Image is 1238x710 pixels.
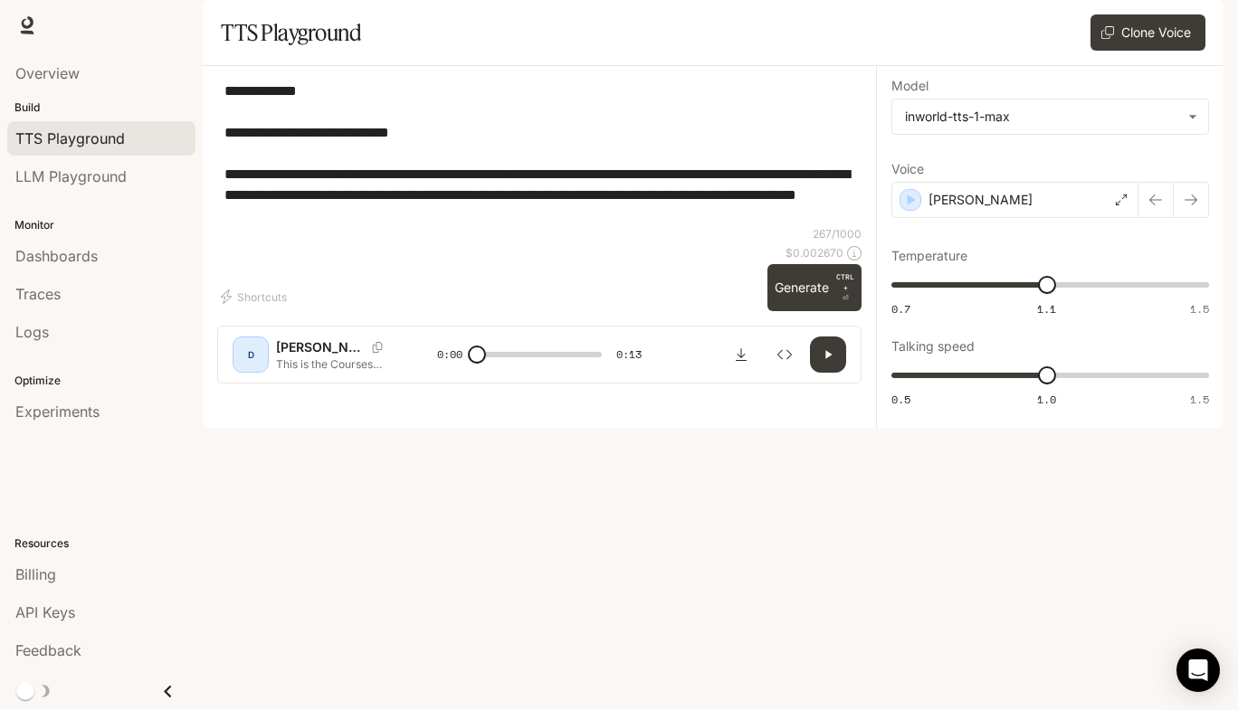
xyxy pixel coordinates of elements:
button: Download audio [723,336,759,373]
p: Model [891,80,928,92]
p: CTRL + [836,271,854,293]
div: D [236,340,265,369]
button: Inspect [767,336,803,373]
span: 1.1 [1037,301,1056,317]
button: Copy Voice ID [365,342,390,353]
div: Open Intercom Messenger [1176,648,1220,692]
button: Clone Voice [1090,14,1205,51]
span: 1.5 [1190,301,1209,317]
span: 0.7 [891,301,910,317]
h1: TTS Playground [221,14,361,51]
div: inworld-tts-1-max [892,99,1208,134]
p: [PERSON_NAME] [276,338,365,356]
span: 0.5 [891,392,910,407]
p: Voice [891,163,924,175]
button: GenerateCTRL +⏎ [767,264,862,311]
p: ⏎ [836,271,854,304]
span: 0:00 [437,346,462,364]
p: This is the Courses Edit form. Use this form to manage courses by updating the Center ID, Name, D... [276,356,394,372]
p: Temperature [891,250,967,262]
span: 0:13 [616,346,642,364]
span: 1.0 [1037,392,1056,407]
p: Talking speed [891,340,975,353]
div: inworld-tts-1-max [905,108,1179,126]
p: [PERSON_NAME] [928,191,1033,209]
p: 267 / 1000 [813,226,862,241]
button: Shortcuts [217,282,294,311]
span: 1.5 [1190,392,1209,407]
